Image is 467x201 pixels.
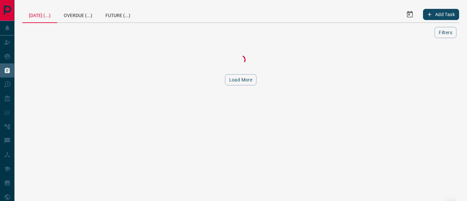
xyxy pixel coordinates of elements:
[402,7,418,22] button: Select Date Range
[99,7,137,22] div: Future (...)
[423,9,459,20] button: Add Task
[22,7,57,23] div: [DATE] (...)
[57,7,99,22] div: Overdue (...)
[225,74,257,85] button: Load More
[208,53,274,66] div: Loading
[434,27,456,38] button: Filters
